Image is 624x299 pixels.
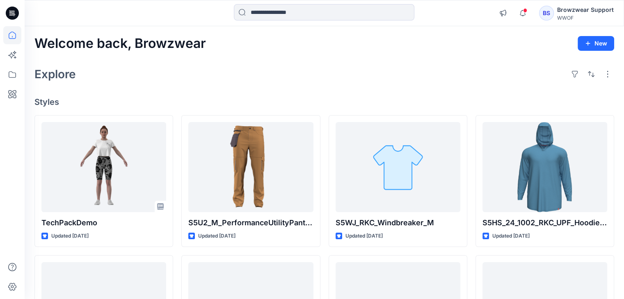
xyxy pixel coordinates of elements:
[198,232,235,240] p: Updated [DATE]
[188,122,313,212] a: S5U2_M_PerformanceUtilityPant_SP25
[336,122,460,212] a: S5WJ_RKC_Windbreaker_M
[557,15,614,21] div: WWOF
[41,122,166,212] a: TechPackDemo
[578,36,614,51] button: New
[482,122,607,212] a: S5HS_24_1002_RKC_UPF_Hoodie_M
[539,6,554,20] div: BS
[336,217,460,229] p: S5WJ_RKC_Windbreaker_M
[41,217,166,229] p: TechPackDemo
[34,97,614,107] h4: Styles
[188,217,313,229] p: S5U2_M_PerformanceUtilityPant_SP25
[492,232,530,240] p: Updated [DATE]
[34,68,76,81] h2: Explore
[557,5,614,15] div: Browzwear Support
[51,232,89,240] p: Updated [DATE]
[345,232,383,240] p: Updated [DATE]
[34,36,206,51] h2: Welcome back, Browzwear
[482,217,607,229] p: S5HS_24_1002_RKC_UPF_Hoodie_M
